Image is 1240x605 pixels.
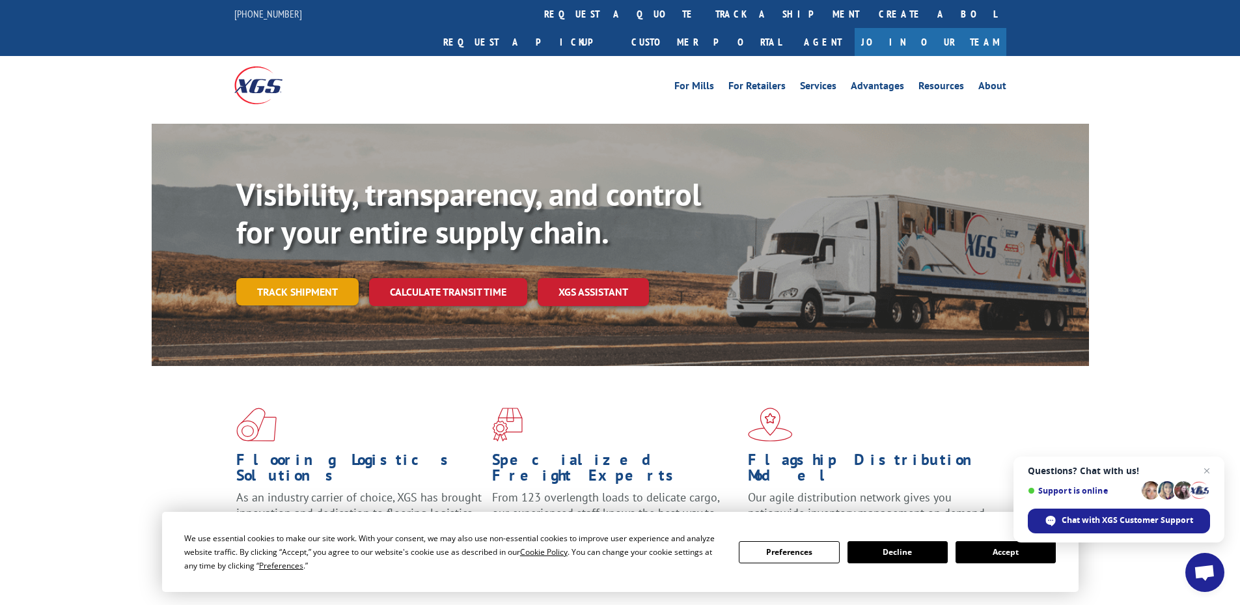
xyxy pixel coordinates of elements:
div: We use essential cookies to make our site work. With your consent, we may also use non-essential ... [184,531,723,572]
a: For Retailers [728,81,786,95]
a: Resources [918,81,964,95]
a: Request a pickup [434,28,622,56]
a: Agent [791,28,855,56]
a: Open chat [1185,553,1224,592]
span: Preferences [259,560,303,571]
a: Join Our Team [855,28,1006,56]
div: Cookie Consent Prompt [162,512,1079,592]
h1: Flagship Distribution Model [748,452,994,490]
button: Accept [956,541,1056,563]
a: About [978,81,1006,95]
span: Support is online [1028,486,1137,496]
b: Visibility, transparency, and control for your entire supply chain. [236,174,701,252]
img: xgs-icon-total-supply-chain-intelligence-red [236,408,277,442]
button: Decline [847,541,948,563]
a: For Mills [674,81,714,95]
span: Our agile distribution network gives you nationwide inventory management on demand. [748,490,987,520]
a: Calculate transit time [369,278,527,306]
h1: Specialized Freight Experts [492,452,738,490]
span: Questions? Chat with us! [1028,466,1210,476]
img: xgs-icon-focused-on-flooring-red [492,408,523,442]
a: XGS ASSISTANT [538,278,649,306]
img: xgs-icon-flagship-distribution-model-red [748,408,793,442]
span: Chat with XGS Customer Support [1028,509,1210,533]
a: Track shipment [236,278,359,305]
h1: Flooring Logistics Solutions [236,452,482,490]
p: From 123 overlength loads to delicate cargo, our experienced staff knows the best way to move you... [492,490,738,548]
a: Services [800,81,836,95]
a: [PHONE_NUMBER] [234,7,302,20]
button: Preferences [739,541,839,563]
span: Cookie Policy [520,546,568,557]
a: Advantages [851,81,904,95]
span: Chat with XGS Customer Support [1062,514,1193,526]
a: Customer Portal [622,28,791,56]
span: As an industry carrier of choice, XGS has brought innovation and dedication to flooring logistics... [236,490,482,536]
